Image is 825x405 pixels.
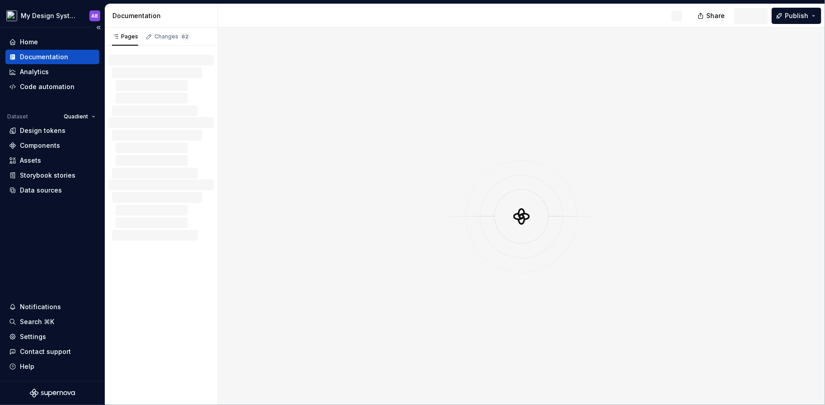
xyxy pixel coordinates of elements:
span: Publish [785,11,808,20]
a: Design tokens [5,123,99,138]
div: AB [92,12,98,19]
a: Components [5,138,99,153]
svg: Supernova Logo [30,389,75,398]
button: Help [5,359,99,374]
a: Analytics [5,65,99,79]
div: Pages [112,33,138,40]
span: 62 [180,33,190,40]
div: Changes [154,33,190,40]
div: Contact support [20,347,71,356]
div: Components [20,141,60,150]
a: Storybook stories [5,168,99,183]
div: Documentation [112,11,214,20]
a: Code automation [5,80,99,94]
div: Analytics [20,67,49,76]
div: Code automation [20,82,75,91]
button: Search ⌘K [5,315,99,329]
button: My Design SystemAB [2,6,103,25]
a: Data sources [5,183,99,198]
div: Assets [20,156,41,165]
button: Publish [772,8,821,24]
div: Design tokens [20,126,65,135]
div: Dataset [7,113,28,120]
button: Share [693,8,731,24]
button: Contact support [5,344,99,359]
a: Home [5,35,99,49]
a: Documentation [5,50,99,64]
div: Storybook stories [20,171,75,180]
span: Quadient [64,113,88,120]
div: Settings [20,332,46,341]
div: Documentation [20,52,68,61]
button: Notifications [5,300,99,314]
div: Home [20,38,38,47]
div: Search ⌘K [20,317,54,326]
span: Share [706,11,725,20]
a: Settings [5,330,99,344]
div: Notifications [20,302,61,311]
div: Data sources [20,186,62,195]
img: 6523a3b9-8e87-42c6-9977-0b9a54b06238.png [6,10,17,21]
a: Assets [5,153,99,168]
button: Quadient [60,110,99,123]
button: Collapse sidebar [92,21,105,34]
div: Help [20,362,34,371]
div: My Design System [21,11,79,20]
